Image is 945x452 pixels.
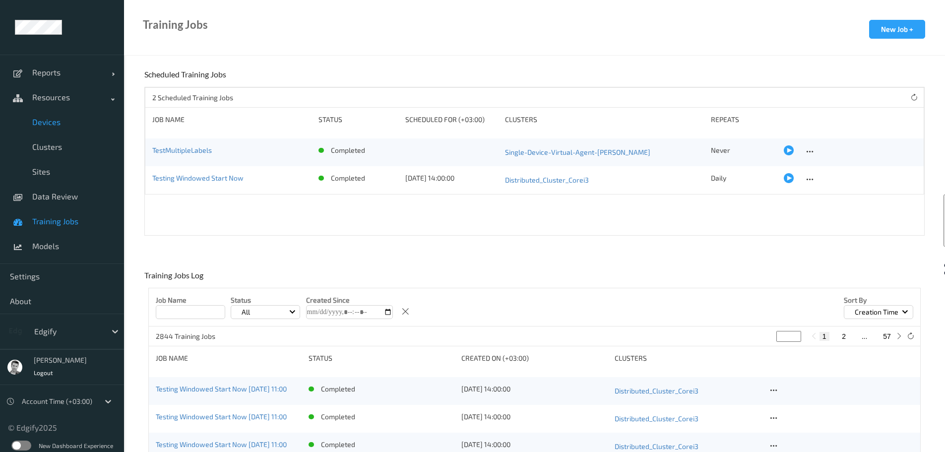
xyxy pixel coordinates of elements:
[405,115,498,125] div: Scheduled for (+03:00)
[306,295,393,305] p: Created Since
[461,353,607,363] div: Created On (+03:00)
[321,412,355,422] p: completed
[156,353,302,363] div: Job Name
[880,332,894,341] button: 57
[144,69,229,87] div: Scheduled Training Jobs
[152,115,312,125] div: Job Name
[405,173,498,183] div: [DATE] 14:00:00
[819,332,829,341] button: 1
[321,384,355,394] p: completed
[851,307,902,317] p: Creation Time
[711,146,730,154] span: Never
[144,270,206,288] div: Training Jobs Log
[156,440,287,449] a: Testing Windowed Start Now [DATE] 11:00
[331,145,365,155] p: completed
[711,115,777,125] div: Repeats
[238,307,253,317] p: All
[156,295,225,305] p: Job Name
[615,353,760,363] div: clusters
[152,174,244,182] a: Testing Windowed Start Now
[156,385,287,393] a: Testing Windowed Start Now [DATE] 11:00
[231,295,300,305] p: Status
[859,332,871,341] button: ...
[839,332,849,341] button: 2
[156,331,230,341] p: 2844 Training Jobs
[505,115,704,125] div: Clusters
[461,440,607,450] div: [DATE] 14:00:00
[615,412,760,426] a: Distributed_Cluster_Corei3
[505,145,704,159] a: Single-Device-Virtual-Agent-[PERSON_NAME]
[615,384,760,398] a: Distributed_Cluster_Corei3
[844,295,913,305] p: Sort by
[461,412,607,422] div: [DATE] 14:00:00
[152,93,233,103] p: 2 Scheduled Training Jobs
[309,353,454,363] div: status
[869,20,925,39] button: New Job +
[461,384,607,394] div: [DATE] 14:00:00
[156,412,287,421] a: Testing Windowed Start Now [DATE] 11:00
[143,20,208,30] div: Training Jobs
[331,173,365,183] p: completed
[318,115,398,125] div: Status
[505,173,704,187] a: Distributed_Cluster_Corei3
[321,440,355,450] p: completed
[152,146,212,154] a: TestMultipleLabels
[711,174,726,182] span: Daily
